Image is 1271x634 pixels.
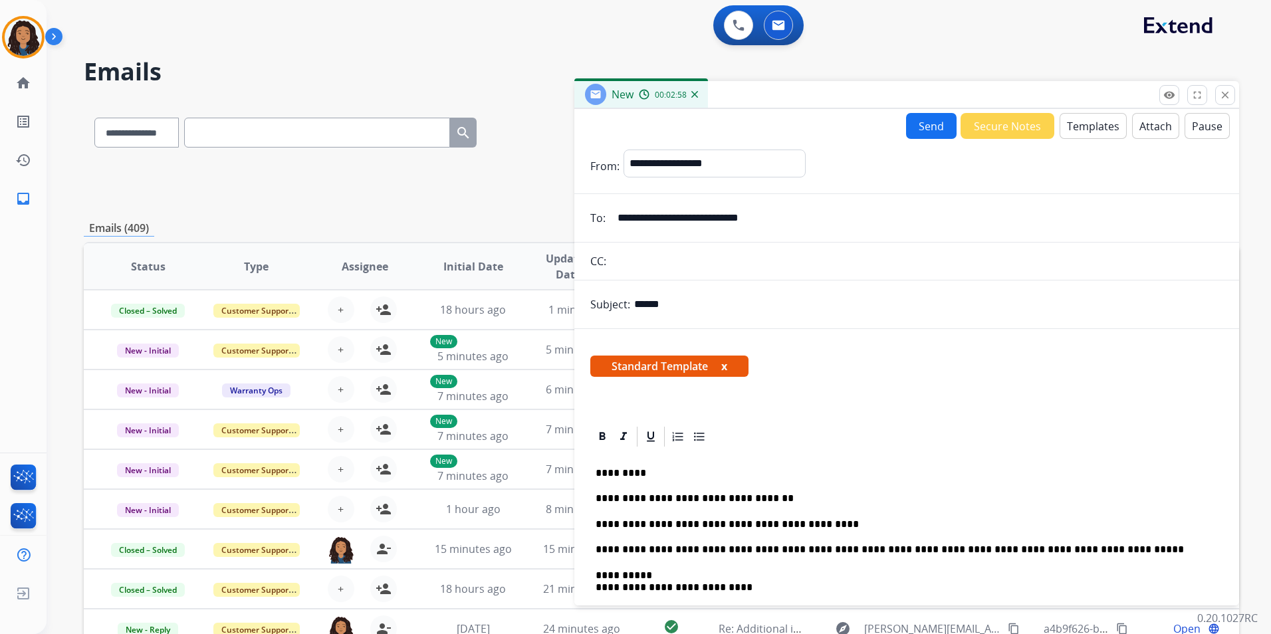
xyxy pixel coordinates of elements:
span: 7 minutes ago [546,422,617,437]
span: 1 hour ago [446,502,501,516]
span: Status [131,259,166,274]
mat-icon: fullscreen [1191,89,1203,101]
mat-icon: inbox [15,191,31,207]
span: + [338,501,344,517]
button: + [328,336,354,363]
span: Customer Support [213,583,300,597]
span: New [612,87,634,102]
span: 8 minutes ago [546,502,617,516]
span: 15 minutes ago [543,542,620,556]
p: To: [590,210,606,226]
span: 18 hours ago [440,302,506,317]
button: Secure Notes [961,113,1054,139]
span: 18 hours ago [440,581,506,596]
span: + [338,581,344,597]
p: Subject: [590,296,630,312]
mat-icon: person_add [376,421,392,437]
mat-icon: list_alt [15,114,31,130]
button: Send [906,113,957,139]
p: CC: [590,253,606,269]
span: Customer Support [213,304,300,318]
span: New - Initial [117,463,179,477]
button: + [328,376,354,403]
div: Underline [641,427,661,447]
mat-icon: person_add [376,581,392,597]
img: agent-avatar [328,536,354,564]
span: + [338,381,344,397]
mat-icon: close [1219,89,1231,101]
span: Updated Date [538,251,598,282]
span: Closed – Solved [111,543,185,557]
button: + [328,296,354,323]
span: New - Initial [117,503,179,517]
span: New - Initial [117,423,179,437]
mat-icon: person_add [376,381,392,397]
mat-icon: person_add [376,501,392,517]
span: 00:02:58 [655,90,687,100]
span: 5 minutes ago [546,342,617,357]
span: 7 minutes ago [437,469,509,483]
span: Customer Support [213,344,300,358]
button: Pause [1185,113,1230,139]
span: 7 minutes ago [546,462,617,476]
button: + [328,576,354,602]
span: Initial Date [443,259,503,274]
p: New [430,455,457,468]
span: Warranty Ops [222,383,290,397]
p: Emails (409) [84,220,154,237]
p: New [430,415,457,428]
span: Standard Template [590,356,749,377]
mat-icon: search [455,125,471,141]
div: Italic [614,427,634,447]
span: Customer Support [213,543,300,557]
h2: Emails [84,58,1239,85]
mat-icon: remove_red_eye [1163,89,1175,101]
div: Bold [592,427,612,447]
img: avatar [5,19,42,56]
button: Attach [1132,113,1179,139]
p: From: [590,158,620,174]
button: Templates [1060,113,1127,139]
span: Customer Support [213,463,300,477]
span: 7 minutes ago [437,389,509,403]
span: Assignee [342,259,388,274]
mat-icon: person_remove [376,541,392,557]
span: 1 minute ago [548,302,614,317]
mat-icon: person_add [376,302,392,318]
span: + [338,421,344,437]
span: Closed – Solved [111,304,185,318]
mat-icon: person_add [376,342,392,358]
span: + [338,461,344,477]
span: Type [244,259,269,274]
span: Customer Support [213,503,300,517]
button: + [328,496,354,522]
span: Closed – Solved [111,583,185,597]
span: 7 minutes ago [437,429,509,443]
span: 21 minutes ago [543,581,620,596]
span: Customer Support [213,423,300,437]
mat-icon: person_add [376,461,392,477]
p: New [430,335,457,348]
div: Bullet List [689,427,709,447]
p: New [430,375,457,388]
span: 5 minutes ago [437,349,509,364]
mat-icon: history [15,152,31,168]
span: 6 minutes ago [546,382,617,397]
span: 15 minutes ago [435,542,512,556]
span: + [338,302,344,318]
button: + [328,456,354,482]
button: + [328,416,354,443]
p: 0.20.1027RC [1197,610,1258,626]
span: + [338,342,344,358]
mat-icon: home [15,75,31,91]
span: New - Initial [117,344,179,358]
div: Ordered List [668,427,688,447]
button: x [721,358,727,374]
span: New - Initial [117,383,179,397]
